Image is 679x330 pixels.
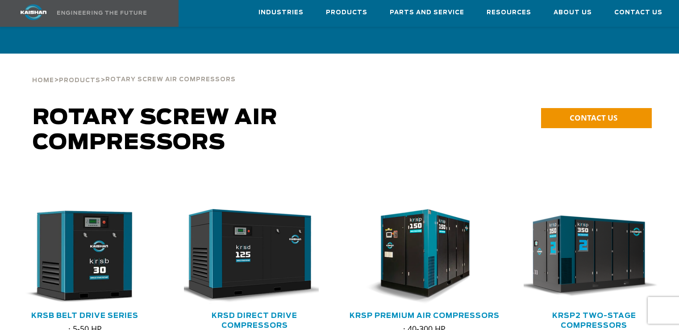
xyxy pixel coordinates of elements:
[347,209,489,304] img: krsp150
[59,76,100,84] a: Products
[541,108,652,128] a: CONTACT US
[614,0,662,25] a: Contact Us
[33,107,278,154] span: Rotary Screw Air Compressors
[354,209,495,304] div: krsp150
[552,312,636,329] a: KRSP2 Two-Stage Compressors
[32,54,236,88] div: > >
[554,8,592,18] span: About Us
[31,312,138,319] a: KRSB Belt Drive Series
[350,312,500,319] a: KRSP Premium Air Compressors
[258,0,304,25] a: Industries
[212,312,297,329] a: KRSD Direct Drive Compressors
[614,8,662,18] span: Contact Us
[487,0,531,25] a: Resources
[390,8,464,18] span: Parts and Service
[517,209,658,304] img: krsp350
[177,209,319,304] img: krsd125
[32,78,54,84] span: Home
[14,209,155,304] div: krsb30
[326,8,367,18] span: Products
[105,77,236,83] span: Rotary Screw Air Compressors
[554,0,592,25] a: About Us
[32,76,54,84] a: Home
[57,11,146,15] img: Engineering the future
[184,209,325,304] div: krsd125
[524,209,665,304] div: krsp350
[258,8,304,18] span: Industries
[326,0,367,25] a: Products
[8,209,149,304] img: krsb30
[390,0,464,25] a: Parts and Service
[59,78,100,84] span: Products
[487,8,531,18] span: Resources
[570,113,617,123] span: CONTACT US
